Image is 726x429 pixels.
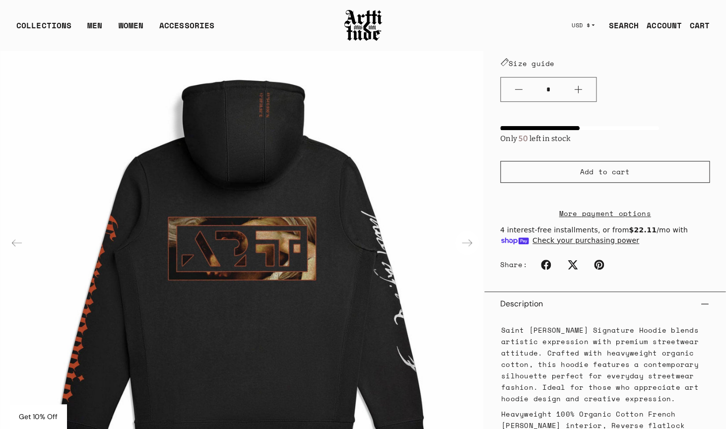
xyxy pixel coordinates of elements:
[343,8,383,42] img: Arttitude
[500,161,710,183] button: Add to cart
[600,15,639,35] a: SEARCH
[500,208,710,219] a: More payment options
[118,19,143,39] a: WOMEN
[159,19,214,39] div: ACCESSORIES
[500,58,555,69] a: Size guide
[87,19,102,39] a: MEN
[455,231,479,255] div: Next slide
[19,412,58,421] span: Get 10% Off
[562,254,584,276] a: Twitter
[535,254,557,276] a: Facebook
[572,21,591,29] span: USD $
[8,19,222,39] ul: Main navigation
[639,15,682,35] a: ACCOUNT
[500,260,528,270] span: Share:
[682,15,710,35] a: Open cart
[501,77,536,101] button: Minus
[5,231,29,255] div: Previous slide
[500,130,659,145] div: Only left in stock
[566,14,601,36] button: USD $
[517,134,529,143] span: 50
[588,254,610,276] a: Pinterest
[560,77,596,101] button: Plus
[16,19,71,39] div: COLLECTIONS
[10,404,66,429] div: Get 10% Off
[500,292,710,316] button: Description
[690,19,710,31] div: CART
[501,324,709,405] p: Saint [PERSON_NAME] Signature Hoodie blends artistic expression with premium streetwear attitude....
[580,167,630,177] span: Add to cart
[536,80,560,99] input: Quantity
